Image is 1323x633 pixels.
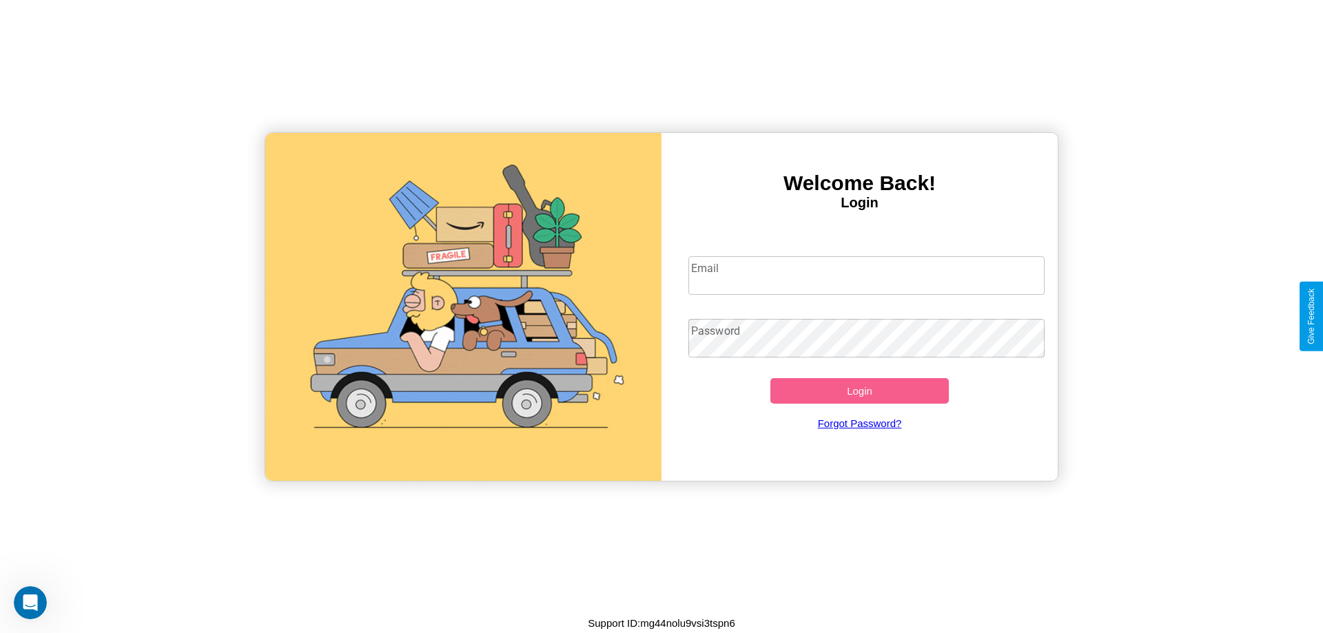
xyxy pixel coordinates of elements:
h4: Login [661,195,1058,211]
div: Give Feedback [1306,289,1316,344]
a: Forgot Password? [681,404,1038,443]
button: Login [770,378,949,404]
p: Support ID: mg44nolu9vsi3tspn6 [588,614,735,632]
iframe: Intercom live chat [14,586,47,619]
h3: Welcome Back! [661,172,1058,195]
img: gif [265,133,661,481]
